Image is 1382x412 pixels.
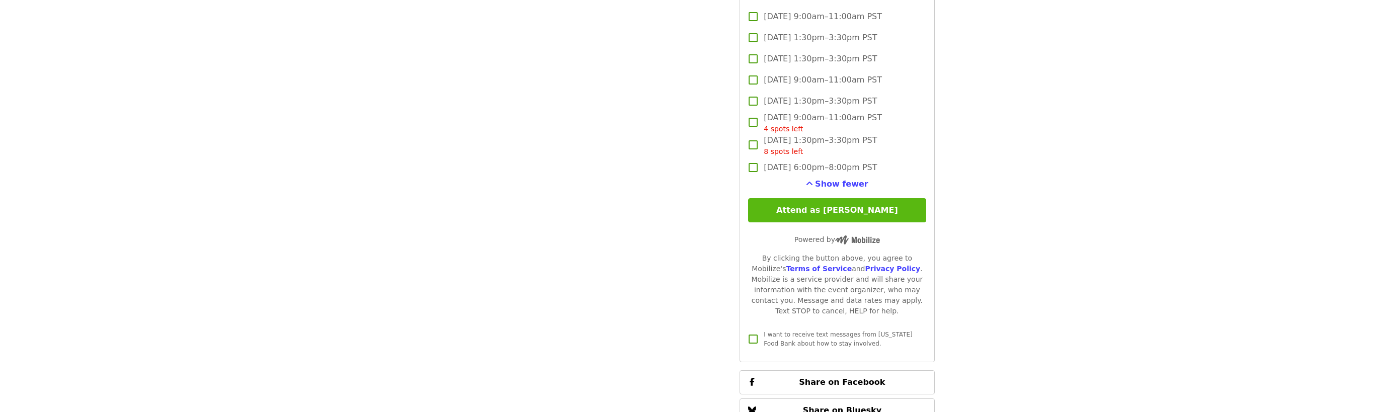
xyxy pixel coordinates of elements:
div: By clicking the button above, you agree to Mobilize's and . Mobilize is a service provider and wi... [748,253,926,316]
button: Attend as [PERSON_NAME] [748,198,926,222]
img: Powered by Mobilize [835,235,880,244]
span: 8 spots left [764,147,803,155]
span: [DATE] 1:30pm–3:30pm PST [764,32,877,44]
span: [DATE] 1:30pm–3:30pm PST [764,95,877,107]
a: Terms of Service [786,265,852,273]
span: I want to receive text messages from [US_STATE] Food Bank about how to stay involved. [764,331,912,347]
span: [DATE] 6:00pm–8:00pm PST [764,161,877,174]
span: [DATE] 9:00am–11:00am PST [764,11,882,23]
span: 4 spots left [764,125,803,133]
a: Privacy Policy [865,265,920,273]
span: [DATE] 9:00am–11:00am PST [764,112,882,134]
span: [DATE] 1:30pm–3:30pm PST [764,134,877,157]
span: Powered by [794,235,880,243]
span: [DATE] 1:30pm–3:30pm PST [764,53,877,65]
span: [DATE] 9:00am–11:00am PST [764,74,882,86]
button: Share on Facebook [740,370,934,394]
button: See more timeslots [806,178,868,190]
span: Share on Facebook [799,377,885,387]
span: Show fewer [815,179,868,189]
